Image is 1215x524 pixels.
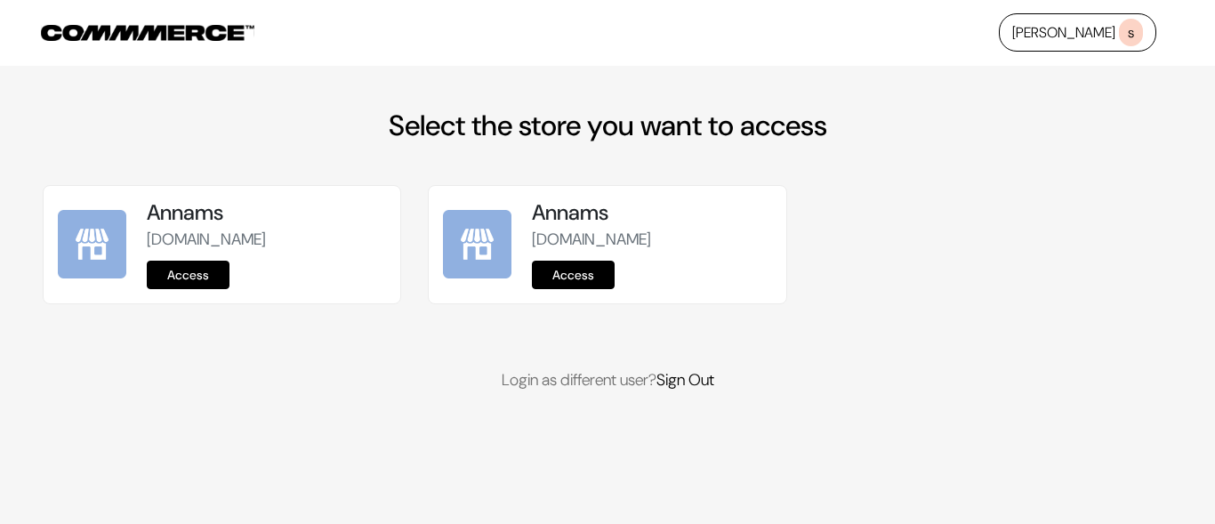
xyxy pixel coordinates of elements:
[656,369,714,391] a: Sign Out
[443,210,511,278] img: Annams
[532,261,615,289] a: Access
[41,25,254,41] img: COMMMERCE
[532,200,771,226] h5: Annams
[1119,19,1143,46] span: s
[43,368,1172,392] p: Login as different user?
[532,228,771,252] p: [DOMAIN_NAME]
[43,109,1172,142] h2: Select the store you want to access
[999,13,1156,52] a: [PERSON_NAME]s
[147,228,386,252] p: [DOMAIN_NAME]
[147,200,386,226] h5: Annams
[58,210,126,278] img: Annams
[147,261,229,289] a: Access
